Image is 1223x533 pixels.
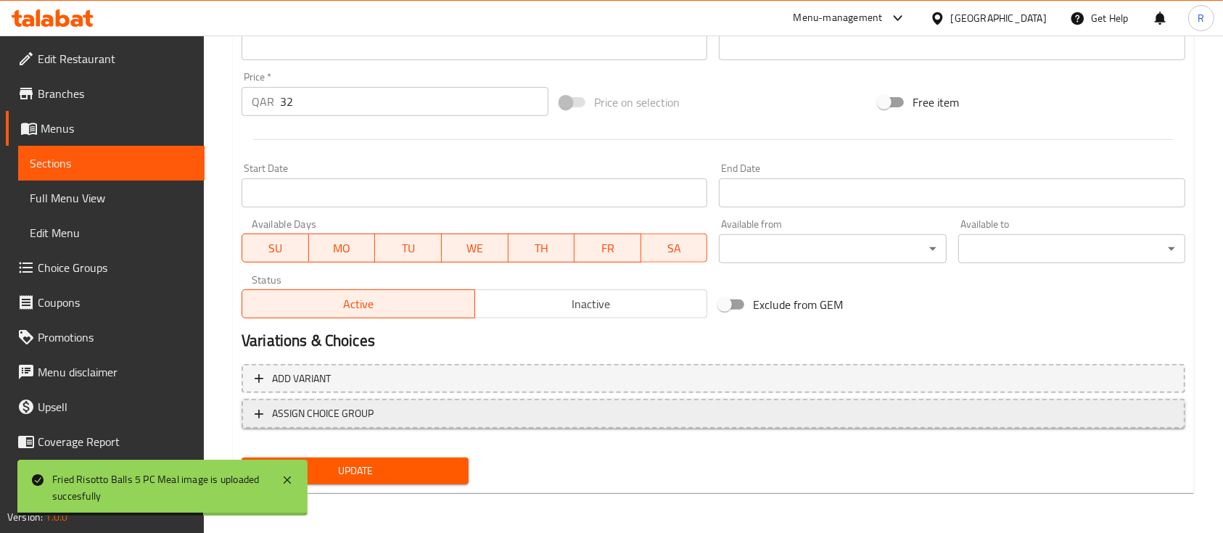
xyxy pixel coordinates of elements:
span: Promotions [38,329,193,346]
span: SU [248,238,303,259]
div: [GEOGRAPHIC_DATA] [951,10,1047,26]
button: Update [242,458,469,484]
a: Menu disclaimer [6,355,205,389]
span: ASSIGN CHOICE GROUP [272,405,374,423]
span: Branches [38,85,193,102]
button: TU [375,234,442,263]
a: Coupons [6,285,205,320]
span: Edit Restaurant [38,50,193,67]
span: FR [580,238,635,259]
span: Price on selection [594,94,680,111]
input: Please enter product barcode [242,31,707,60]
span: Coupons [38,294,193,311]
button: SA [641,234,708,263]
span: Full Menu View [30,189,193,207]
span: Update [253,462,457,480]
span: Inactive [481,294,702,315]
button: FR [575,234,641,263]
a: Upsell [6,389,205,424]
button: Inactive [474,289,708,318]
button: WE [442,234,508,263]
span: 1.0.0 [45,508,67,526]
input: Please enter product sku [719,31,1185,60]
div: ​ [719,234,946,263]
span: TH [514,238,569,259]
div: Menu-management [794,9,883,27]
a: Branches [6,76,205,111]
span: TU [381,238,436,259]
span: Add variant [272,370,331,388]
a: Edit Restaurant [6,41,205,76]
button: Add variant [242,364,1185,394]
span: Menus [41,120,193,137]
span: SA [647,238,702,259]
span: Upsell [38,398,193,416]
span: Choice Groups [38,259,193,276]
div: ​ [958,234,1185,263]
a: Sections [18,146,205,181]
span: Exclude from GEM [753,296,843,313]
span: Free item [913,94,959,111]
button: SU [242,234,309,263]
span: Coverage Report [38,433,193,450]
span: Active [248,294,469,315]
a: Promotions [6,320,205,355]
span: Menu disclaimer [38,363,193,381]
div: Fried Risotto Balls 5 PC Meal image is uploaded succesfully [52,471,267,504]
a: Grocery Checklist [6,459,205,494]
a: Choice Groups [6,250,205,285]
span: MO [315,238,370,259]
a: Coverage Report [6,424,205,459]
span: Version: [7,508,43,526]
input: Please enter price [280,87,548,116]
p: QAR [252,93,274,110]
span: WE [448,238,503,259]
span: R [1198,10,1204,26]
button: Active [242,289,475,318]
h2: Variations & Choices [242,330,1185,352]
a: Menus [6,111,205,146]
a: Edit Menu [18,215,205,250]
span: Edit Menu [30,224,193,241]
button: MO [309,234,376,263]
a: Full Menu View [18,181,205,215]
button: TH [508,234,575,263]
span: Sections [30,154,193,172]
button: ASSIGN CHOICE GROUP [242,399,1185,429]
